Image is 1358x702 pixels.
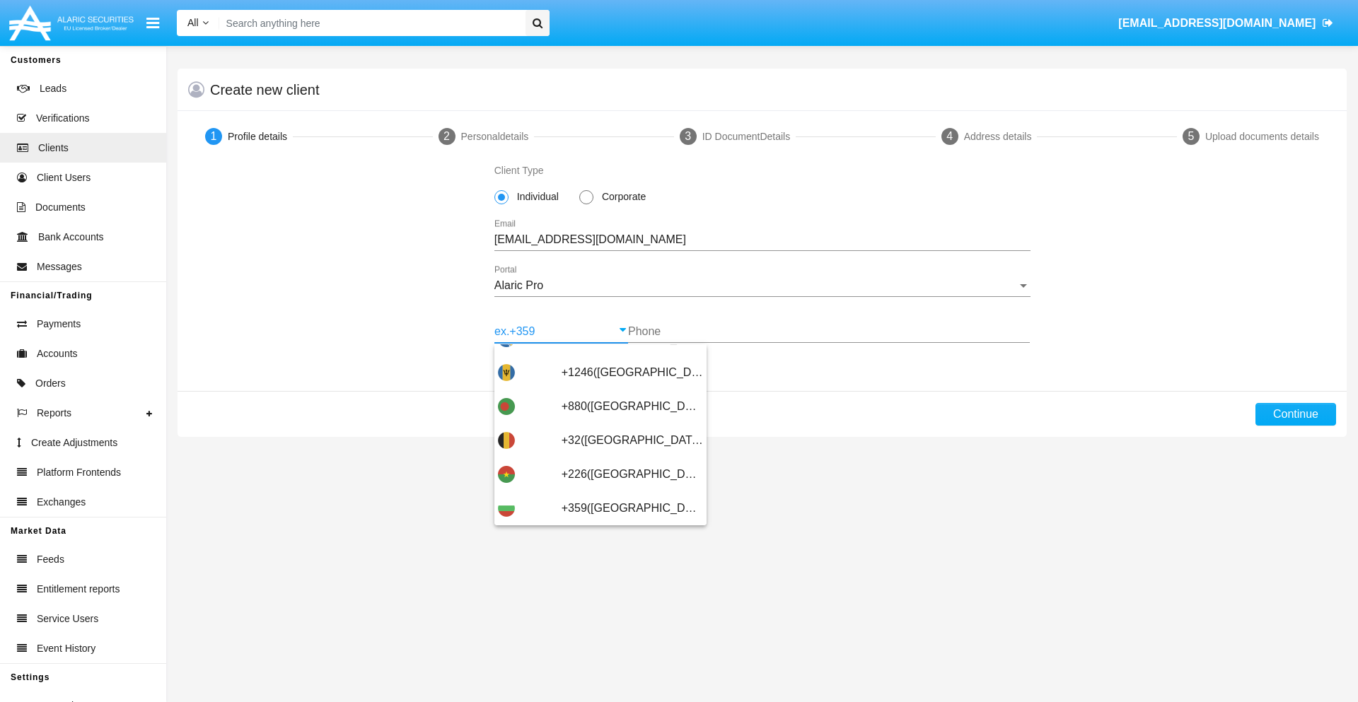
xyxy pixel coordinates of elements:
[1205,129,1319,144] div: Upload documents details
[37,612,98,626] span: Service Users
[38,141,69,156] span: Clients
[219,10,521,36] input: Search
[35,200,86,215] span: Documents
[211,130,217,142] span: 1
[35,376,66,391] span: Orders
[494,279,543,291] span: Alaric Pro
[685,130,691,142] span: 3
[1112,4,1340,43] a: [EMAIL_ADDRESS][DOMAIN_NAME]
[593,189,649,204] span: Corporate
[562,423,703,457] span: +32([GEOGRAPHIC_DATA])
[562,457,703,491] span: +226([GEOGRAPHIC_DATA])
[702,129,791,144] div: ID Document Details
[37,259,82,274] span: Messages
[228,129,287,144] div: Profile details
[494,163,544,178] label: Client Type
[443,130,450,142] span: 2
[37,317,81,332] span: Payments
[38,230,104,245] span: Bank Accounts
[562,356,703,390] span: +1246([GEOGRAPHIC_DATA])
[37,406,71,421] span: Reports
[37,495,86,510] span: Exchanges
[964,129,1032,144] div: Address details
[37,465,121,480] span: Platform Frontends
[7,2,136,44] img: Logo image
[187,17,199,28] span: All
[946,130,953,142] span: 4
[461,129,529,144] div: Personal details
[562,491,703,525] span: +359([GEOGRAPHIC_DATA])
[31,435,117,450] span: Create Adjustments
[37,641,95,656] span: Event History
[1188,130,1194,142] span: 5
[177,16,219,30] a: All
[509,189,562,204] span: Individual
[40,81,66,96] span: Leads
[1118,17,1316,29] span: [EMAIL_ADDRESS][DOMAIN_NAME]
[210,84,320,95] h5: Create new client
[36,111,89,126] span: Verifications
[37,582,120,597] span: Entitlement reports
[37,552,64,567] span: Feeds
[37,346,78,361] span: Accounts
[562,390,703,423] span: +880([GEOGRAPHIC_DATA])
[37,170,91,185] span: Client Users
[1255,403,1336,426] button: Continue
